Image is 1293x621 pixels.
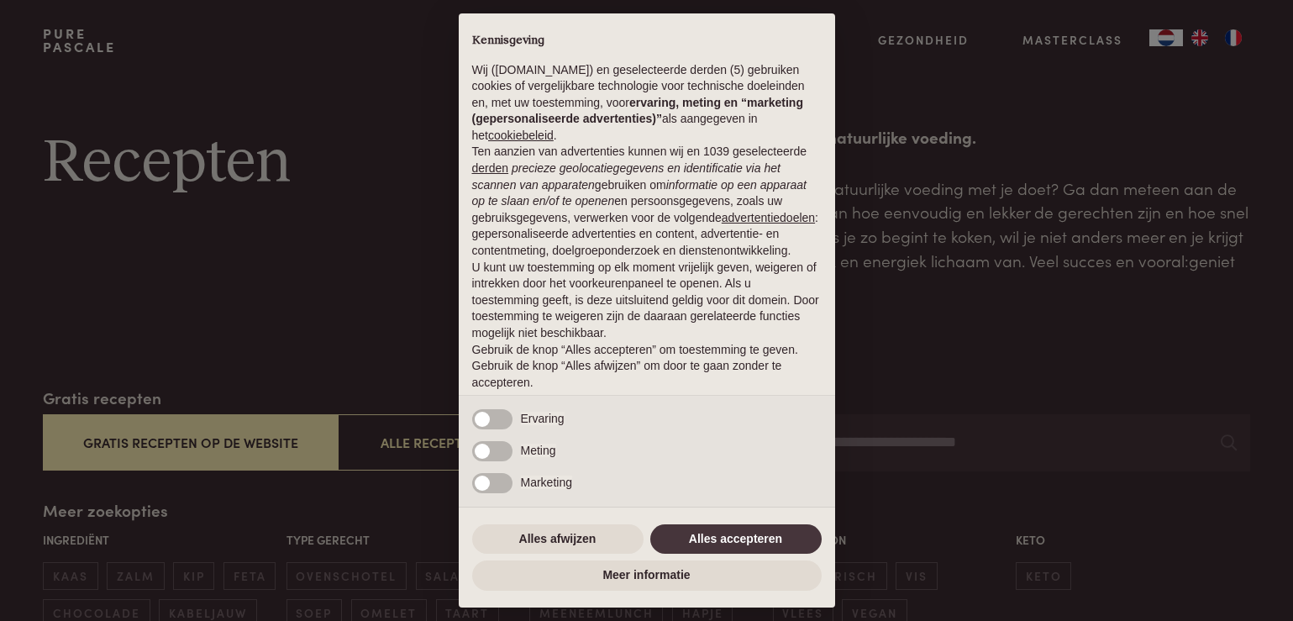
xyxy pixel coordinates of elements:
[472,96,803,126] strong: ervaring, meting en “marketing (gepersonaliseerde advertenties)”
[472,144,822,259] p: Ten aanzien van advertenties kunnen wij en 1039 geselecteerde gebruiken om en persoonsgegevens, z...
[521,412,565,425] span: Ervaring
[472,260,822,342] p: U kunt uw toestemming op elk moment vrijelijk geven, weigeren of intrekken door het voorkeurenpan...
[472,161,781,192] em: precieze geolocatiegegevens en identificatie via het scannen van apparaten
[488,129,554,142] a: cookiebeleid
[472,178,807,208] em: informatie op een apparaat op te slaan en/of te openen
[472,342,822,392] p: Gebruik de knop “Alles accepteren” om toestemming te geven. Gebruik de knop “Alles afwijzen” om d...
[472,161,509,177] button: derden
[722,210,815,227] button: advertentiedoelen
[521,444,556,457] span: Meting
[472,560,822,591] button: Meer informatie
[472,34,822,49] h2: Kennisgeving
[472,62,822,145] p: Wij ([DOMAIN_NAME]) en geselecteerde derden (5) gebruiken cookies of vergelijkbare technologie vo...
[472,524,644,555] button: Alles afwijzen
[521,476,572,489] span: Marketing
[650,524,822,555] button: Alles accepteren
